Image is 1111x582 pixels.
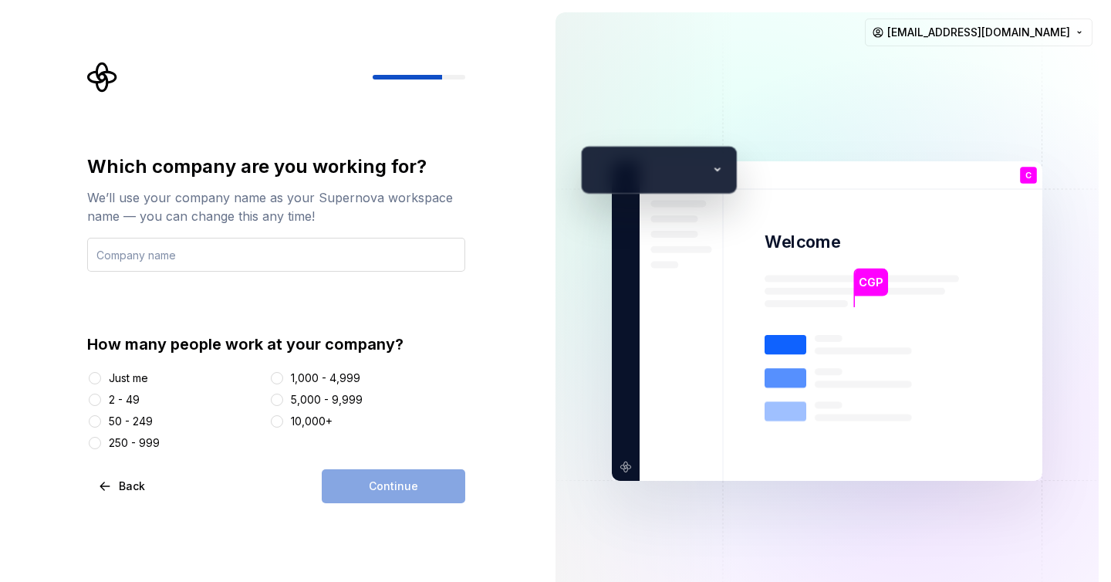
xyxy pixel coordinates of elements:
div: 2 - 49 [109,392,140,408]
div: 1,000 - 4,999 [291,371,360,386]
p: Welcome [765,231,840,253]
button: [EMAIL_ADDRESS][DOMAIN_NAME] [865,19,1092,46]
svg: Supernova Logo [87,62,118,93]
div: How many people work at your company? [87,333,465,355]
input: Company name [87,238,465,272]
div: We’ll use your company name as your Supernova workspace name — you can change this any time! [87,188,465,225]
div: 250 - 999 [109,435,160,451]
div: 50 - 249 [109,414,153,429]
div: Just me [109,371,148,386]
p: CGP [859,274,883,291]
span: [EMAIL_ADDRESS][DOMAIN_NAME] [887,25,1070,40]
div: Which company are you working for? [87,154,465,179]
p: C [1025,171,1032,180]
span: Back [119,479,145,494]
div: 10,000+ [291,414,333,429]
div: 5,000 - 9,999 [291,392,363,408]
button: Back [87,469,158,503]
